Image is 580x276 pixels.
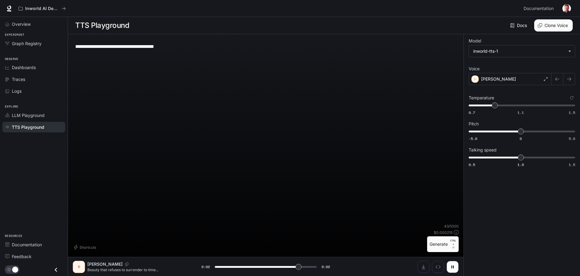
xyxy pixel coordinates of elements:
span: TTS Playground [12,124,44,130]
a: Graph Registry [2,38,65,49]
span: Logs [12,88,22,94]
p: Pitch [469,122,479,126]
div: D [74,262,84,272]
p: [PERSON_NAME] [87,261,123,267]
span: 0:02 [201,264,210,270]
span: 0.5 [469,162,475,167]
p: Inworld AI Demos [25,6,59,11]
button: Close drawer [49,264,63,276]
span: Feedback [12,253,32,260]
a: Logs [2,86,65,96]
h1: TTS Playground [75,19,129,32]
a: Docs [509,19,529,32]
button: Reset to default [568,95,575,101]
div: inworld-tts-1 [469,45,575,57]
span: Graph Registry [12,40,42,47]
button: Shortcuts [73,242,99,252]
span: Traces [12,76,25,82]
p: 43 / 1000 [444,224,459,229]
span: Dashboards [12,64,36,71]
p: ⏎ [450,239,456,250]
button: Download audio [417,261,430,273]
span: Overview [12,21,31,27]
button: All workspaces [16,2,69,15]
p: Temperature [469,96,494,100]
p: Talking speed [469,148,497,152]
span: 1.0 [518,162,524,167]
span: 0:02 [322,264,330,270]
p: Model [469,39,481,43]
p: $ 0.000215 [434,230,453,235]
span: Documentation [12,241,42,248]
p: Voice [469,67,480,71]
span: 0.7 [469,110,475,115]
img: User avatar [562,4,571,13]
span: Documentation [524,5,554,12]
a: LLM Playground [2,110,65,121]
a: Traces [2,74,65,85]
div: inworld-tts-1 [473,48,565,54]
span: 5.0 [569,136,575,141]
a: Documentation [2,239,65,250]
span: 1.1 [518,110,524,115]
span: 0 [520,136,522,141]
button: Inspect [432,261,444,273]
span: Dark mode toggle [12,266,18,273]
button: Copy Voice ID [123,262,131,266]
span: 1.5 [569,110,575,115]
a: TTS Playground [2,122,65,132]
a: Dashboards [2,62,65,73]
span: 1.5 [569,162,575,167]
button: User avatar [561,2,573,15]
p: [PERSON_NAME] [481,76,516,82]
p: CTRL + [450,239,456,246]
a: Documentation [521,2,558,15]
a: Overview [2,19,65,29]
span: LLM Playground [12,112,45,118]
button: Clone Voice [534,19,573,32]
p: Beauty that refuses to surrender to time... [87,267,187,272]
button: GenerateCTRL +⏎ [427,236,459,252]
a: Feedback [2,251,65,262]
span: -5.0 [469,136,477,141]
